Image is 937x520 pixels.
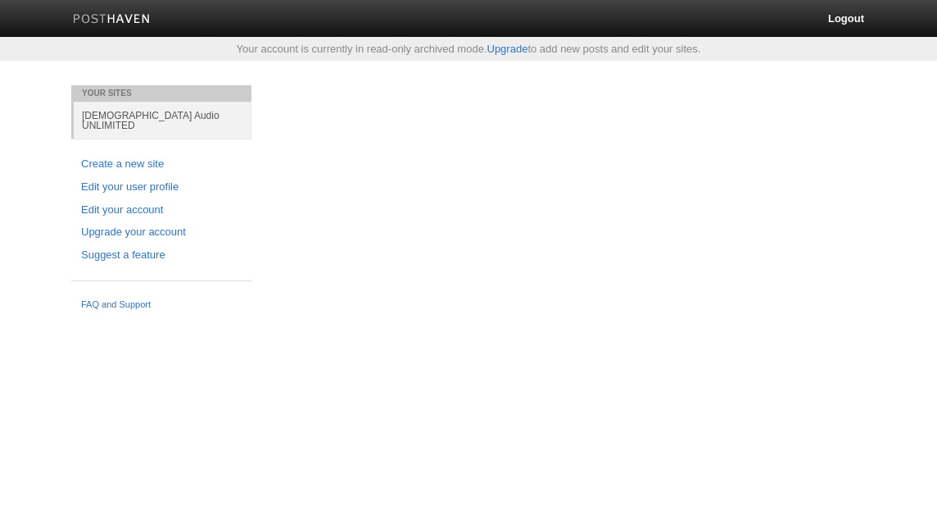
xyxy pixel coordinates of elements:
[73,14,151,26] img: Posthaven-bar
[81,202,242,219] a: Edit your account
[74,102,251,139] a: [DEMOGRAPHIC_DATA] Audio UNLIMITED
[81,156,242,173] a: Create a new site
[487,43,528,55] a: Upgrade
[81,224,242,241] a: Upgrade your account
[81,247,242,264] a: Suggest a feature
[59,43,878,54] div: Your account is currently in read-only archived mode. to add new posts and edit your sites.
[81,298,242,312] a: FAQ and Support
[71,85,251,102] li: Your Sites
[81,179,242,196] a: Edit your user profile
